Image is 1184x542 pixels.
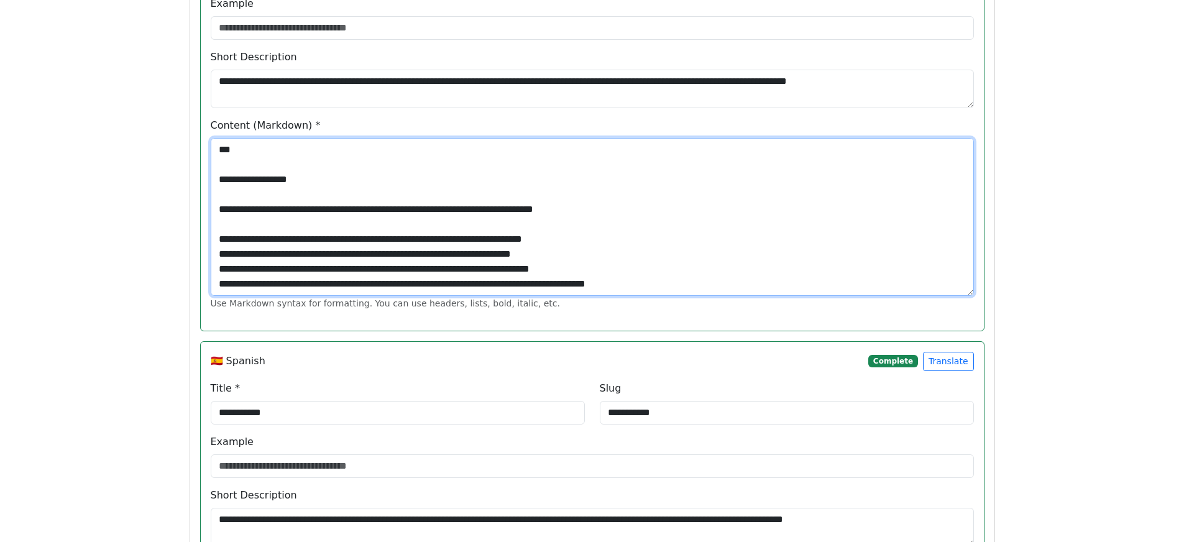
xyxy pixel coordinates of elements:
label: Short Description [211,50,297,65]
h6: 🇪🇸 Spanish [211,355,265,367]
label: Title * [211,381,240,396]
span: Complete [868,355,918,367]
label: Slug [600,381,622,396]
button: Translate [923,352,974,371]
label: Content (Markdown) * [211,118,321,133]
label: Example [211,434,254,449]
label: Short Description [211,488,297,503]
small: Use Markdown syntax for formatting. You can use headers, lists, bold, italic, etc. [211,298,560,308]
